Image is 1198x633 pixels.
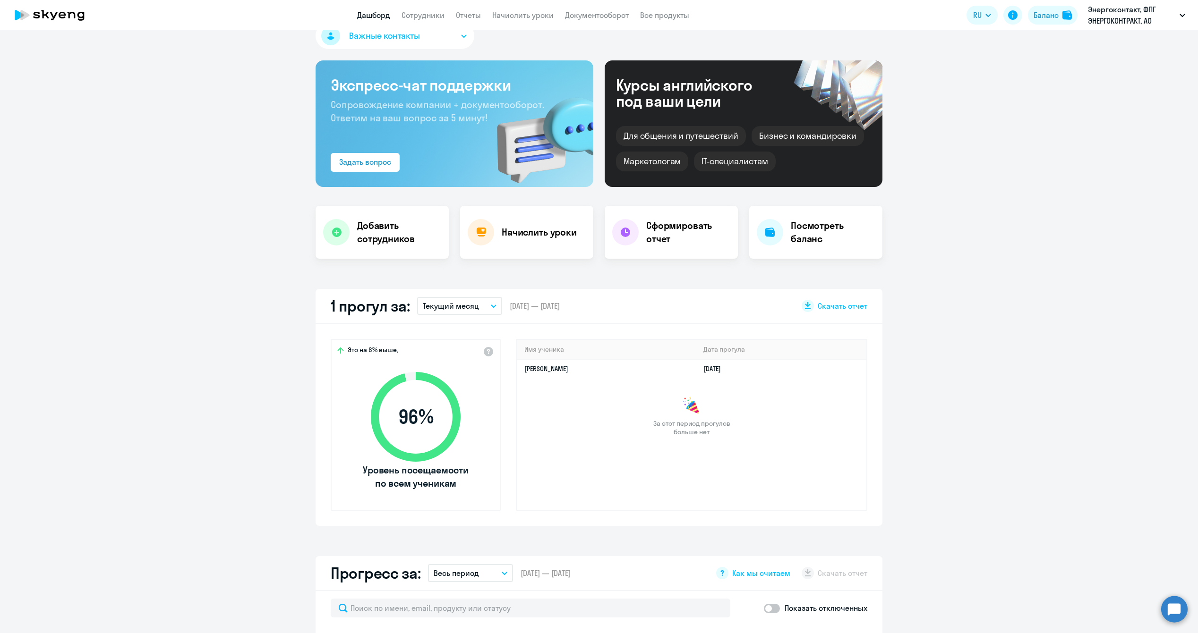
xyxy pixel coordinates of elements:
span: Уровень посещаемости по всем ученикам [361,464,470,490]
button: RU [967,6,998,25]
a: Дашборд [357,10,390,20]
span: 96 % [361,405,470,428]
span: Это на 6% выше, [348,346,398,357]
h2: Прогресс за: [331,564,420,582]
img: congrats [682,397,701,415]
th: Дата прогула [696,340,866,359]
input: Поиск по имени, email, продукту или статусу [331,599,730,617]
div: Курсы английского под ваши цели [616,77,778,109]
h4: Начислить уроки [502,226,577,239]
img: bg-img [483,81,593,187]
h4: Посмотреть баланс [791,219,875,245]
span: Сопровождение компании + документооборот. Ответим на ваш вопрос за 5 минут! [331,99,544,124]
div: Для общения и путешествий [616,126,746,146]
h4: Сформировать отчет [646,219,730,245]
button: Энергоконтакт, ФПГ ЭНЕРГОКОНТРАКТ, АО [1083,4,1190,26]
span: [DATE] — [DATE] [510,301,560,311]
a: [PERSON_NAME] [524,364,568,373]
span: За этот период прогулов больше нет [652,419,731,436]
button: Балансbalance [1028,6,1078,25]
div: Задать вопрос [339,156,391,168]
div: IT-специалистам [694,152,775,171]
button: Весь период [428,564,513,582]
p: Весь период [434,567,479,579]
span: Важные контакты [349,30,420,42]
h4: Добавить сотрудников [357,219,441,245]
span: RU [973,9,982,21]
a: Все продукты [640,10,689,20]
a: Отчеты [456,10,481,20]
button: Текущий месяц [417,297,502,315]
th: Имя ученика [517,340,696,359]
div: Бизнес и командировки [752,126,864,146]
button: Задать вопрос [331,153,400,172]
h2: 1 прогул за: [331,296,410,315]
a: [DATE] [703,364,728,373]
p: Показать отключенных [785,602,867,614]
div: Маркетологам [616,152,688,171]
a: Начислить уроки [492,10,554,20]
h3: Экспресс-чат поддержки [331,76,578,94]
div: Баланс [1034,9,1059,21]
span: Скачать отчет [818,301,867,311]
a: Документооборот [565,10,629,20]
p: Энергоконтакт, ФПГ ЭНЕРГОКОНТРАКТ, АО [1088,4,1176,26]
span: [DATE] — [DATE] [521,568,571,578]
p: Текущий месяц [423,300,479,312]
button: Важные контакты [316,23,474,49]
a: Сотрудники [402,10,445,20]
img: balance [1062,10,1072,20]
span: Как мы считаем [732,568,790,578]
